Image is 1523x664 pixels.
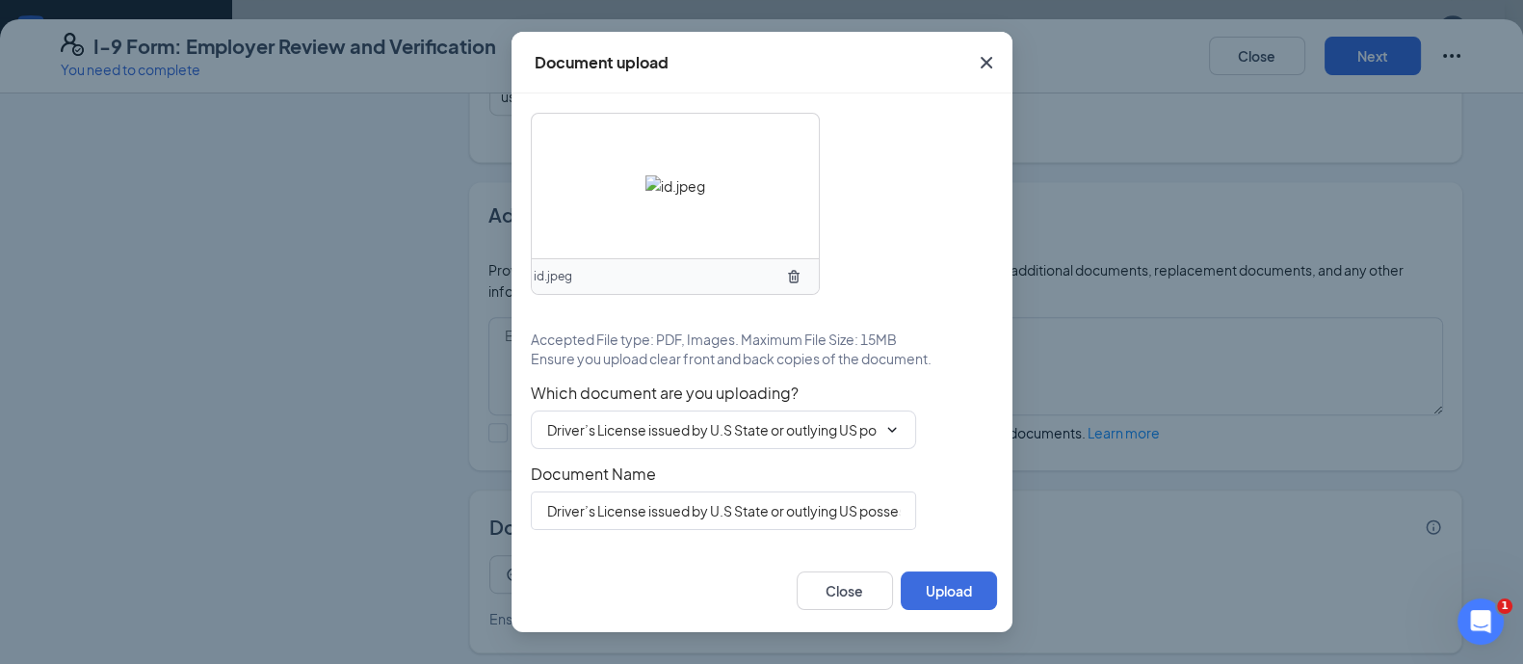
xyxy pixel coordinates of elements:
[531,330,897,349] span: Accepted File type: PDF, Images. Maximum File Size: 15MB
[778,261,809,292] button: TrashOutline
[531,349,932,368] span: Ensure you upload clear front and back copies of the document.
[975,51,998,74] svg: Cross
[901,571,997,610] button: Upload
[786,269,801,284] svg: TrashOutline
[960,32,1012,93] button: Close
[797,571,893,610] button: Close
[884,422,900,438] svg: ChevronDown
[1497,598,1512,614] span: 1
[534,268,572,286] span: id.jpeg
[1457,598,1504,645] iframe: Intercom live chat
[547,419,877,440] input: Select document type
[531,491,916,530] input: Enter document name
[531,465,993,484] span: Document Name
[535,52,669,73] div: Document upload
[531,384,993,403] span: Which document are you uploading?
[645,175,705,197] img: id.jpeg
